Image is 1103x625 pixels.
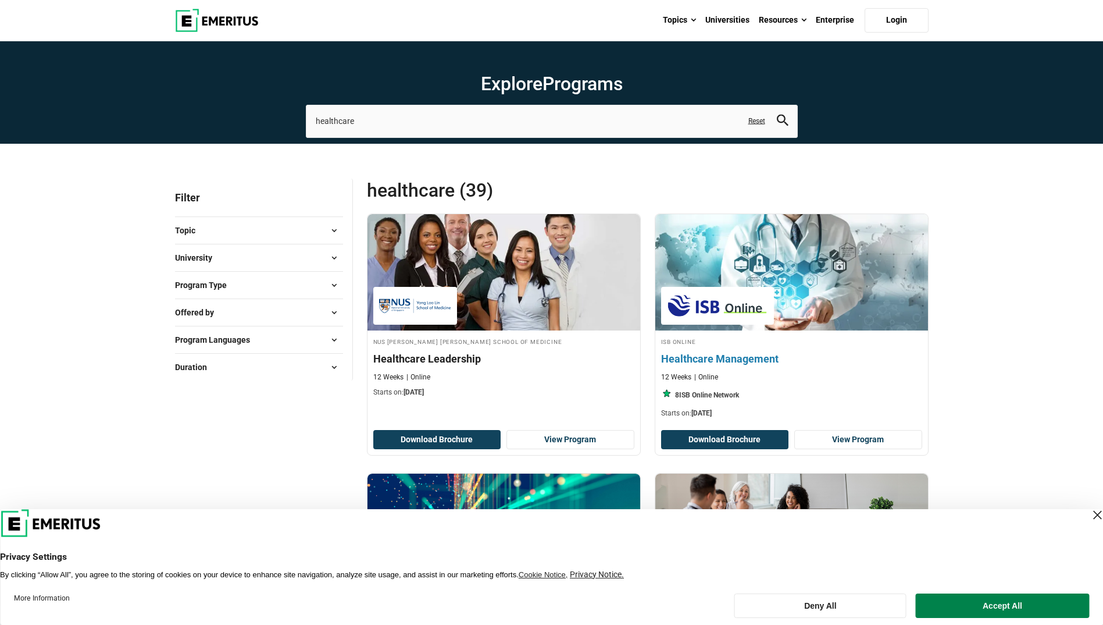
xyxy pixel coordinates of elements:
[777,118,788,129] a: search
[506,430,634,450] a: View Program
[175,331,343,349] button: Program Languages
[675,390,739,400] p: 8ISB Online Network
[175,306,223,319] span: Offered by
[175,179,343,216] p: Filter
[373,351,634,366] h4: Healthcare Leadership
[748,116,765,126] a: Reset search
[175,333,259,346] span: Program Languages
[175,224,205,237] span: Topic
[379,293,451,319] img: NUS Yong Loo Lin School of Medicine
[367,179,648,202] span: healthcare (39)
[175,249,343,267] button: University
[373,372,404,382] p: 12 Weeks
[373,430,501,450] button: Download Brochure
[306,105,798,137] input: search-page
[655,474,928,590] img: Strategic Leadership in Healthcare | Online Healthcare Course
[661,409,922,418] p: Starts on:
[777,115,788,128] button: search
[175,279,236,292] span: Program Type
[175,251,222,264] span: University
[661,336,922,346] h4: ISB Online
[373,388,634,397] p: Starts on:
[175,304,343,321] button: Offered by
[667,293,768,319] img: ISB Online
[542,73,623,95] span: Programs
[691,409,712,417] span: [DATE]
[367,214,640,404] a: Leadership Course by NUS Yong Loo Lin School of Medicine - September 30, 2025 NUS Yong Loo Lin Sc...
[794,430,922,450] a: View Program
[661,351,922,366] h4: Healthcare Management
[175,358,343,376] button: Duration
[655,214,928,424] a: Healthcare Course by ISB Online - September 30, 2025 ISB Online ISB Online Healthcare Management ...
[306,72,798,95] h1: Explore
[694,372,718,382] p: Online
[406,372,430,382] p: Online
[641,208,941,336] img: Healthcare Management | Online Healthcare Course
[404,388,424,396] span: [DATE]
[373,336,634,346] h4: NUS [PERSON_NAME] [PERSON_NAME] School of Medicine
[661,430,789,450] button: Download Brochure
[175,361,216,374] span: Duration
[175,222,343,239] button: Topic
[865,8,929,33] a: Login
[661,372,691,382] p: 12 Weeks
[367,214,640,331] img: Healthcare Leadership | Online Leadership Course
[367,474,640,590] img: Healthcare Analytics: AI, Big Data & Digital Transformation | Online Data Science and Analytics C...
[175,276,343,294] button: Program Type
